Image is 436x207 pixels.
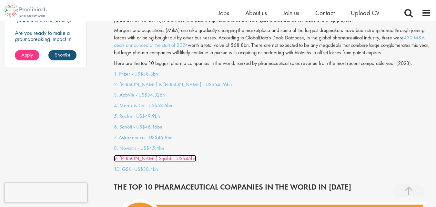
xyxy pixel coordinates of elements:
[114,123,162,130] a: 6. Sanofi - US$46.16bn
[114,102,172,109] a: 4. Merck & Co - US$53.6bn
[351,9,380,17] a: Upload CV
[5,183,87,202] iframe: reCAPTCHA
[48,50,76,60] a: Shortlist
[114,91,165,98] a: 3. AbbVie - US$54.32bn
[114,183,431,191] h2: THE TOP 10 PHARMACEUTICAL COMPANIES IN THE WORLD IN [DATE]
[114,145,164,151] a: 8. Novartis - US$45.4bn
[283,9,299,17] a: Join us
[114,70,158,77] a: 1. Pfizer - US$58.5bn
[114,81,232,88] a: 2. [PERSON_NAME] & [PERSON_NAME] - US$54.76bn
[114,113,160,119] a: 5. Roche - US$49.9bn
[114,166,158,172] a: 10. GSK- US$38.4bn
[114,134,173,141] a: 7. AstraZeneca - US$45.8bn
[114,60,431,67] p: Here are the top 10 biggest pharma companies in the world, ranked by pharmaceutical sales revenue...
[15,50,39,60] a: Apply
[15,16,71,29] p: [GEOGRAPHIC_DATA], [GEOGRAPHIC_DATA]
[315,9,335,17] a: Contact
[114,155,196,162] a: 9. [PERSON_NAME] Squibb - US$45bn
[114,27,431,56] p: Mergers and acquisitions (M&A) are also gradually changing the marketplace and some of the larges...
[245,9,267,17] a: About us
[21,51,33,58] span: Apply
[218,9,229,17] a: Jobs
[15,30,76,73] p: Are you ready to make a groundbreaking impact in the world of biotechnology? Join a growing compa...
[114,34,425,48] a: 430 M&A deals announced at the start of 2024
